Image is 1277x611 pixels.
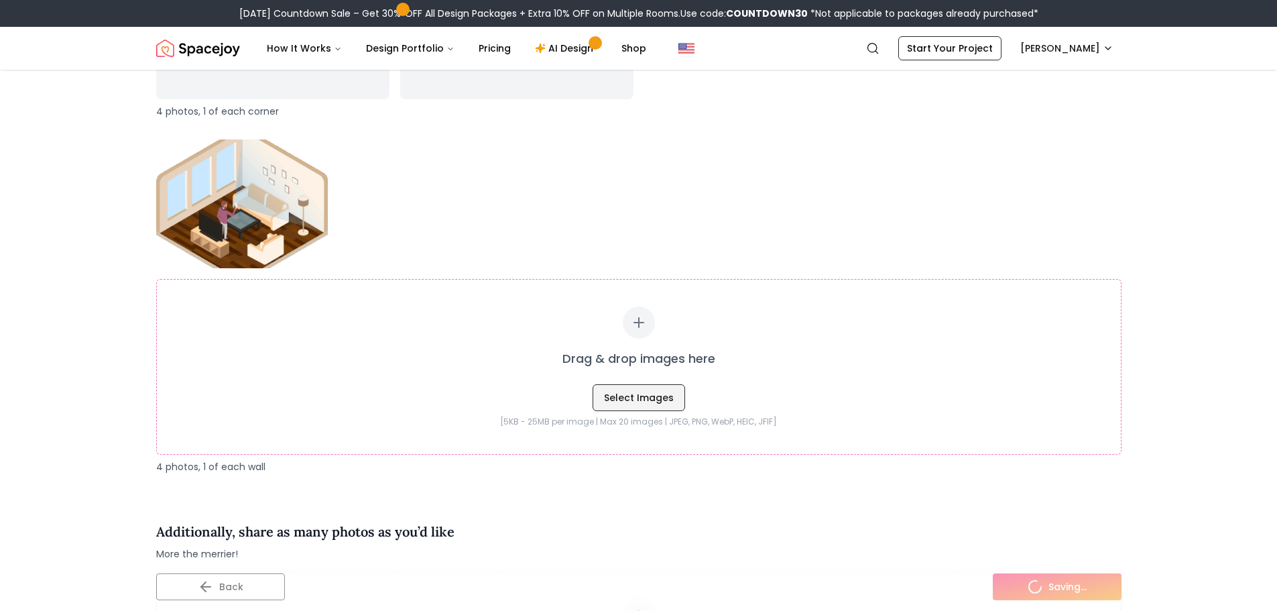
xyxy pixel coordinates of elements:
[1012,36,1121,60] button: [PERSON_NAME]
[524,35,608,62] a: AI Design
[898,36,1001,60] a: Start Your Project
[680,7,808,20] span: Use code:
[562,349,715,368] p: Drag & drop images here
[808,7,1038,20] span: *Not applicable to packages already purchased*
[355,35,465,62] button: Design Portfolio
[156,140,328,268] img: Guide image
[239,7,1038,20] div: [DATE] Countdown Sale – Get 30% OFF All Design Packages + Extra 10% OFF on Multiple Rooms.
[156,27,1121,70] nav: Global
[156,547,454,561] span: More the merrier!
[156,105,1121,118] p: 4 photos, 1 of each corner
[726,7,808,20] b: COUNTDOWN30
[593,384,685,411] button: Select Images
[184,416,1094,427] p: [5KB - 25MB per image | Max 20 images | JPEG, PNG, WebP, HEIC, JFIF]
[156,35,240,62] img: Spacejoy Logo
[678,40,694,56] img: United States
[256,35,353,62] button: How It Works
[156,522,454,542] h4: Additionally, share as many photos as you’d like
[256,35,657,62] nav: Main
[611,35,657,62] a: Shop
[156,35,240,62] a: Spacejoy
[156,460,1121,474] p: 4 photos, 1 of each wall
[468,35,522,62] a: Pricing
